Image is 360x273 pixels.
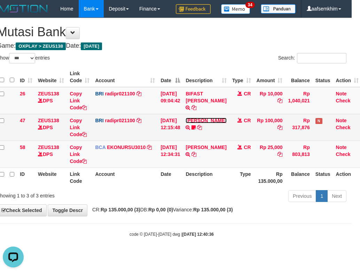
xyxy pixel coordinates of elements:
td: DPS [35,87,67,114]
span: OXPLAY > ZEUS138 [16,42,66,50]
a: Copy Link Code [70,145,87,164]
th: Status [313,167,333,187]
th: Rp 135.000,00 [254,167,285,187]
th: Type [229,167,254,187]
a: Copy Rp 25,000 to clipboard [277,151,282,157]
th: Balance [285,67,312,87]
a: Note [336,118,347,123]
span: CR [244,118,251,123]
td: [DATE] 12:34:31 [158,141,183,167]
th: Description: activate to sort column ascending [183,67,229,87]
th: Website: activate to sort column ascending [35,67,67,87]
a: ZEUS138 [38,91,59,96]
td: DPS [35,114,67,141]
label: Search: [278,53,346,63]
img: Button%20Memo.svg [221,4,250,14]
span: 47 [20,118,25,123]
span: BRI [95,91,103,96]
th: Account [92,167,158,187]
span: 58 [20,145,25,150]
img: Feedback.jpg [176,4,211,14]
th: Website [35,167,67,187]
td: Rp 100,000 [254,114,285,141]
th: Description [183,167,229,187]
strong: Rp 0,00 (0) [148,207,173,212]
th: Link Code [67,167,92,187]
span: CR [244,91,251,96]
a: Previous [288,190,316,202]
span: BRI [95,118,103,123]
td: Rp 803,813 [285,141,312,167]
a: Copy radipr021100 to clipboard [136,91,141,96]
span: 34 [245,2,255,8]
a: 1 [316,190,328,202]
th: Amount: activate to sort column ascending [254,67,285,87]
td: Rp 1,040,021 [285,87,312,114]
td: Rp 10,000 [254,87,285,114]
span: CR: DB: Variance: [89,207,233,212]
td: [DATE] 09:04:42 [158,87,183,114]
a: [PERSON_NAME] [186,118,226,123]
small: code © [DATE]-[DATE] dwg | [130,232,214,237]
a: Check [336,125,351,130]
th: ID [17,167,35,187]
th: Link Code: activate to sort column ascending [67,67,92,87]
a: Next [327,190,346,202]
th: Status [313,67,333,87]
a: radipr021100 [105,118,135,123]
span: CR [244,145,251,150]
td: Rp 25,000 [254,141,285,167]
td: Rp 317,876 [285,114,312,141]
button: Open LiveChat chat widget [3,3,24,24]
input: Search: [297,53,346,63]
a: [PERSON_NAME] [186,145,226,150]
a: EKONURSU3010 [107,145,146,150]
th: Type: activate to sort column ascending [229,67,254,87]
th: Balance [285,167,312,187]
th: Account: activate to sort column ascending [92,67,158,87]
th: ID: activate to sort column ascending [17,67,35,87]
span: BCA [95,145,105,150]
a: Copy Link Code [70,91,87,110]
a: radipr021100 [105,91,135,96]
strong: Rp 135.000,00 (3) [193,207,233,212]
img: panduan.png [261,4,296,14]
a: BIFAST [PERSON_NAME] [186,91,226,103]
a: Check [336,98,351,103]
a: Copy ACH MAULIDIN to clipboard [191,151,196,157]
span: 26 [20,91,25,96]
a: Note [336,145,347,150]
a: Copy radipr021100 to clipboard [136,118,141,123]
th: Date [158,167,183,187]
a: Copy EKONURSU3010 to clipboard [147,145,152,150]
a: Toggle Descr [48,204,87,216]
a: Note [336,91,347,96]
span: [DATE] [81,42,102,50]
a: ZEUS138 [38,145,59,150]
select: Showentries [9,53,35,63]
th: Date: activate to sort column descending [158,67,183,87]
a: Copy Link Code [70,118,87,137]
a: Copy Rp 100,000 to clipboard [277,125,282,130]
td: DPS [35,141,67,167]
a: Copy URAY ARI KIRAN to clipboard [197,125,202,130]
strong: Rp 135.000,00 (3) [101,207,140,212]
a: ZEUS138 [38,118,59,123]
a: Copy BIFAST ERIKA S PAUN to clipboard [191,105,196,110]
td: [DATE] 12:15:48 [158,114,183,141]
strong: [DATE] 12:40:36 [182,232,214,237]
span: Has Note [315,118,322,124]
a: Copy Rp 10,000 to clipboard [277,98,282,103]
a: Check [336,151,351,157]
